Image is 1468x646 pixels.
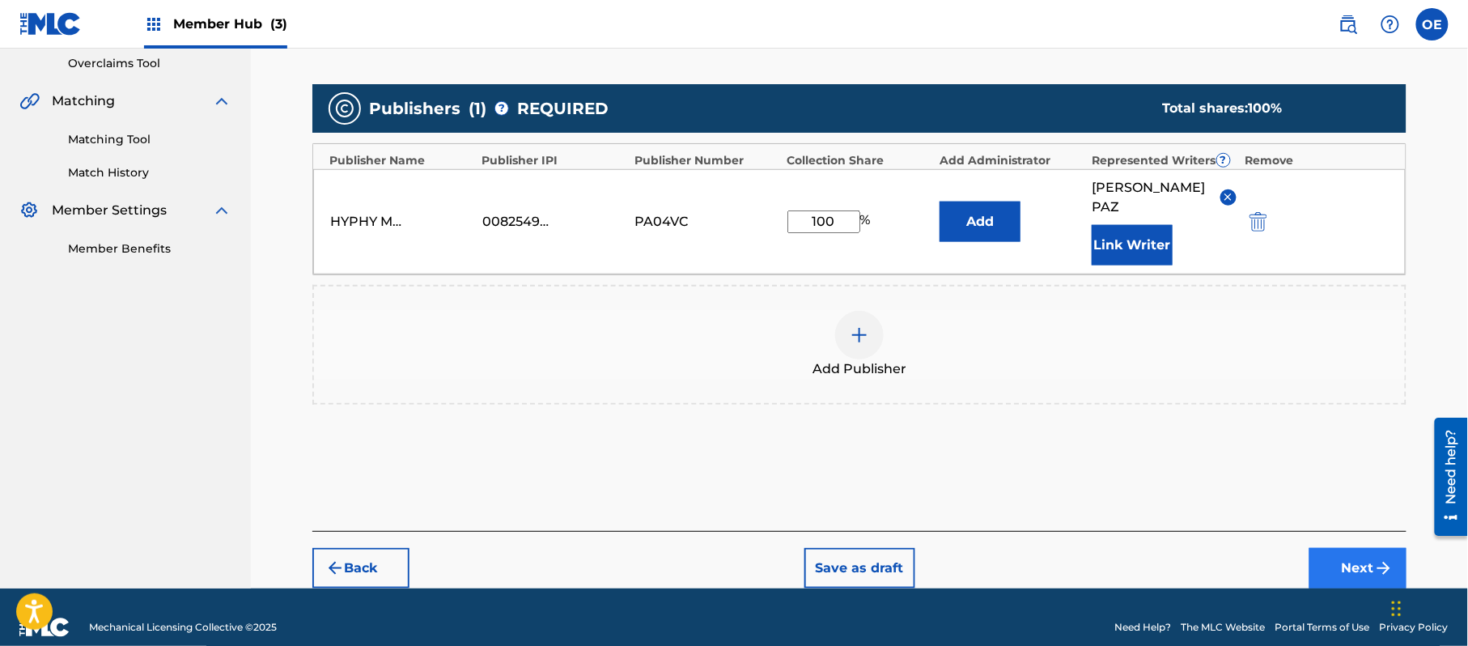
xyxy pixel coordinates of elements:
button: Link Writer [1092,225,1173,266]
div: Drag [1392,584,1402,633]
div: Add Administrator [940,152,1084,169]
img: Top Rightsholders [144,15,163,34]
div: User Menu [1416,8,1449,40]
span: % [860,210,875,233]
button: Add [940,202,1020,242]
div: Publisher Name [329,152,474,169]
a: Need Help? [1115,620,1172,635]
img: publishers [335,99,354,118]
img: remove-from-list-button [1222,191,1234,203]
button: Back [312,548,409,589]
button: Next [1309,548,1406,589]
a: Overclaims Tool [68,55,231,72]
img: help [1381,15,1400,34]
span: Member Settings [52,201,167,220]
img: add [850,325,869,345]
span: [PERSON_NAME] PAZ [1092,178,1207,217]
div: Collection Share [787,152,932,169]
img: 7ee5dd4eb1f8a8e3ef2f.svg [325,559,345,578]
span: 100 % [1248,100,1282,116]
button: Save as draft [804,548,915,589]
a: Matching Tool [68,131,231,148]
a: Member Benefits [68,240,231,257]
img: Member Settings [19,201,39,220]
span: REQUIRED [517,96,609,121]
iframe: Resource Center [1423,412,1468,542]
div: Represented Writers [1093,152,1237,169]
span: ? [1217,154,1230,167]
img: MLC Logo [19,12,82,36]
a: Match History [68,164,231,181]
span: Mechanical Licensing Collective © 2025 [89,620,277,635]
div: Total shares: [1162,99,1374,118]
span: Add Publisher [812,359,906,379]
img: search [1339,15,1358,34]
a: Privacy Policy [1380,620,1449,635]
a: Portal Terms of Use [1275,620,1370,635]
span: Matching [52,91,115,111]
a: Public Search [1332,8,1364,40]
img: logo [19,618,70,637]
img: Matching [19,91,40,111]
span: Publishers [369,96,460,121]
div: Publisher Number [634,152,779,169]
span: (3) [270,16,287,32]
div: Publisher IPI [482,152,627,169]
span: Member Hub [173,15,287,33]
a: The MLC Website [1182,620,1266,635]
img: 12a2ab48e56ec057fbd8.svg [1249,212,1267,232]
div: Help [1374,8,1406,40]
span: ( 1 ) [469,96,486,121]
span: ? [495,102,508,115]
div: Remove [1245,152,1390,169]
img: f7272a7cc735f4ea7f67.svg [1374,559,1394,578]
img: expand [212,91,231,111]
img: expand [212,201,231,220]
iframe: Chat Widget [1387,568,1468,646]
